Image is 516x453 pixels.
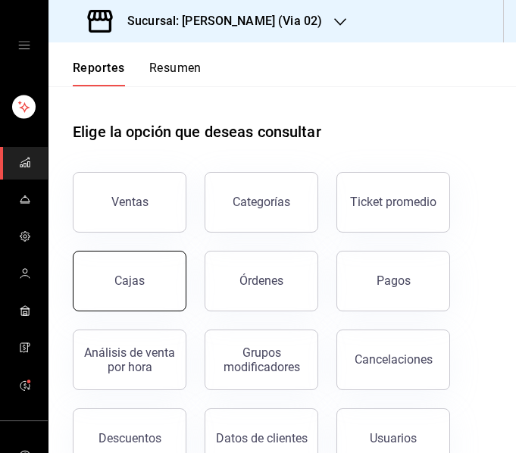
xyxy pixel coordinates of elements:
[83,345,177,374] div: Análisis de venta por hora
[205,172,318,233] button: Categorías
[115,12,322,30] h3: Sucursal: [PERSON_NAME] (Via 02)
[73,61,202,86] div: navigation tabs
[377,273,411,288] div: Pagos
[336,251,450,311] button: Pagos
[336,330,450,390] button: Cancelaciones
[73,120,321,143] h1: Elige la opción que deseas consultar
[370,431,417,445] div: Usuarios
[233,195,290,209] div: Categorías
[205,330,318,390] button: Grupos modificadores
[111,195,149,209] div: Ventas
[73,251,186,311] button: Cajas
[73,172,186,233] button: Ventas
[350,195,436,209] div: Ticket promedio
[355,352,433,367] div: Cancelaciones
[205,251,318,311] button: Órdenes
[336,172,450,233] button: Ticket promedio
[216,431,308,445] div: Datos de clientes
[114,273,145,288] div: Cajas
[239,273,283,288] div: Órdenes
[73,61,125,86] button: Reportes
[214,345,308,374] div: Grupos modificadores
[149,61,202,86] button: Resumen
[18,39,30,52] button: open drawer
[99,431,161,445] div: Descuentos
[73,330,186,390] button: Análisis de venta por hora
